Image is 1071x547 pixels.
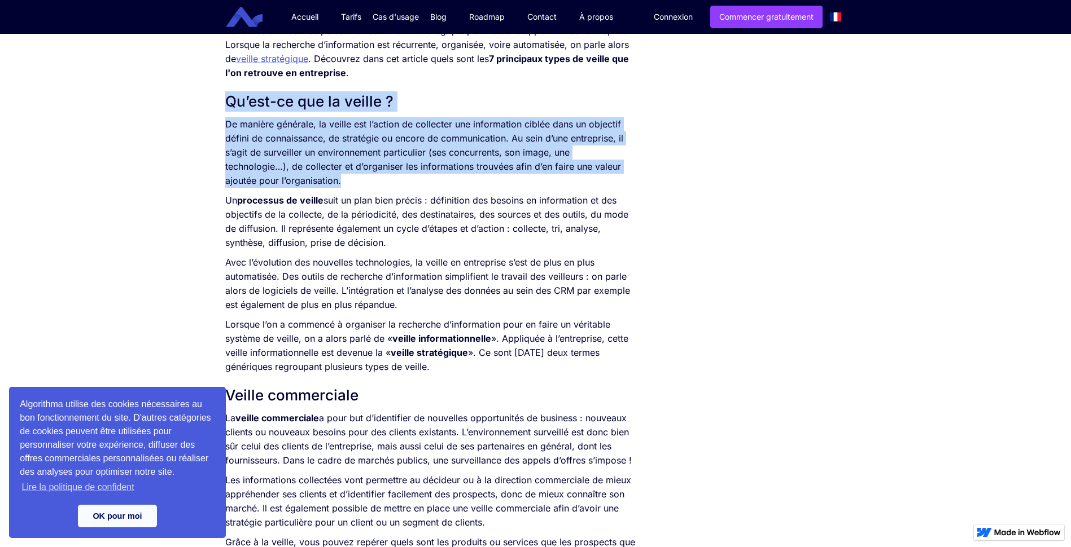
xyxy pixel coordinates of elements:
[20,398,215,496] span: Algorithma utilise des cookies nécessaires au bon fonctionnement du site. D'autres catégories de ...
[235,412,319,424] strong: veille commerciale
[225,411,636,467] p: La a pour but d’identifier de nouvelles opportunités de business : nouveaux clients ou nouveaux b...
[78,505,157,527] a: dismiss cookie message
[234,7,271,28] a: home
[225,53,629,78] strong: 7 principaux types de veille que l'on retrouve en entreprise
[391,347,468,358] strong: veille stratégique
[225,193,636,250] p: Un suit un plan bien précis : définition des besoins en information et des objectifs de la collec...
[236,53,308,64] a: veille stratégique
[645,6,701,28] a: Connexion
[225,91,636,112] h2: Qu’est-ce que la veille ?
[225,473,636,530] p: Les informations collectées vont permettre au décideur ou à la direction commerciale de mieux app...
[994,529,1061,536] img: Made in Webflow
[392,333,491,344] strong: veille informationnelle
[9,387,226,538] div: cookieconsent
[373,11,419,23] div: Cas d'usage
[225,255,636,312] p: Avec l’évolution des nouvelles technologies, la veille en entreprise s’est de plus en plus automa...
[20,479,136,496] a: learn more about cookies
[237,195,324,206] strong: processus de veille
[225,117,636,188] p: De manière générale, la veille est l’action de collecter une information ciblée dans un objectif ...
[225,385,636,405] h2: Veille commerciale
[710,6,823,28] a: Commencer gratuitement
[225,317,636,374] p: Lorsque l’on a commencé à organiser la recherche d’information pour en faire un véritable système...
